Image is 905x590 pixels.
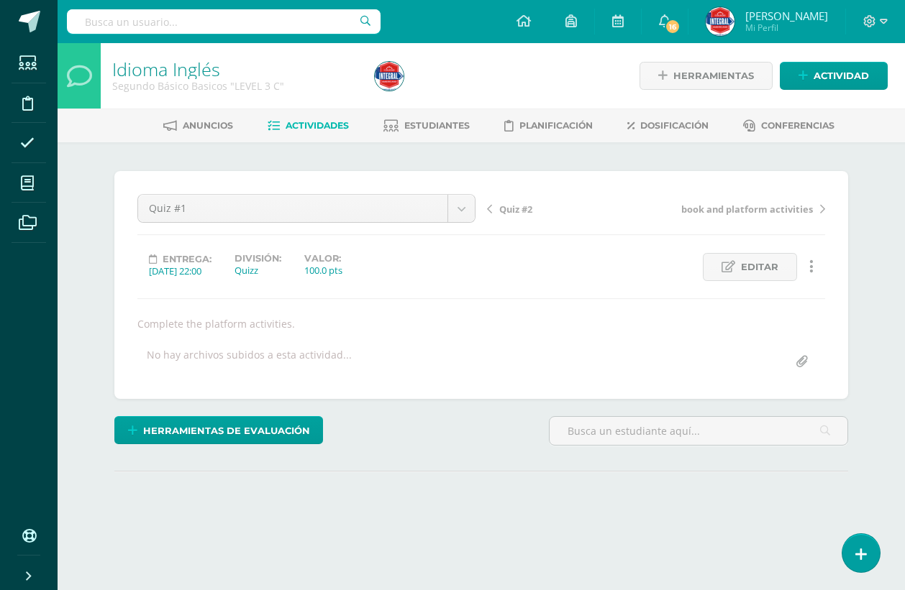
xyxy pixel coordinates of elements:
[286,120,349,131] span: Actividades
[627,114,709,137] a: Dosificación
[487,201,656,216] a: Quiz #2
[375,62,404,91] img: 0f1066ccd690ba2dcf7bdb843d909207.png
[304,253,342,264] label: Valor:
[304,264,342,277] div: 100.0 pts
[183,120,233,131] span: Anuncios
[404,120,470,131] span: Estudiantes
[550,417,847,445] input: Busca un estudiante aquí...
[235,253,281,264] label: División:
[112,57,220,81] a: Idioma Inglés
[780,62,888,90] a: Actividad
[132,317,831,331] div: Complete the platform activities.
[640,62,773,90] a: Herramientas
[745,22,828,34] span: Mi Perfil
[114,416,323,444] a: Herramientas de evaluación
[112,59,358,79] h1: Idioma Inglés
[761,120,834,131] span: Conferencias
[519,120,593,131] span: Planificación
[743,114,834,137] a: Conferencias
[138,195,475,222] a: Quiz #1
[163,254,212,264] span: Entrega:
[745,9,828,23] span: [PERSON_NAME]
[673,63,754,89] span: Herramientas
[67,9,381,34] input: Busca un usuario...
[504,114,593,137] a: Planificación
[499,203,532,216] span: Quiz #2
[640,120,709,131] span: Dosificación
[656,201,825,216] a: book and platform activities
[665,19,681,34] span: 16
[149,264,212,277] div: [DATE] 22:00
[163,114,233,137] a: Anuncios
[814,63,869,89] span: Actividad
[149,195,437,222] span: Quiz #1
[235,264,281,277] div: Quizz
[147,348,352,376] div: No hay archivos subidos a esta actividad...
[383,114,470,137] a: Estudiantes
[706,7,735,36] img: 0f1066ccd690ba2dcf7bdb843d909207.png
[112,79,358,93] div: Segundo Básico Basicos 'LEVEL 3 C'
[741,254,778,280] span: Editar
[681,203,813,216] span: book and platform activities
[143,418,310,444] span: Herramientas de evaluación
[268,114,349,137] a: Actividades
